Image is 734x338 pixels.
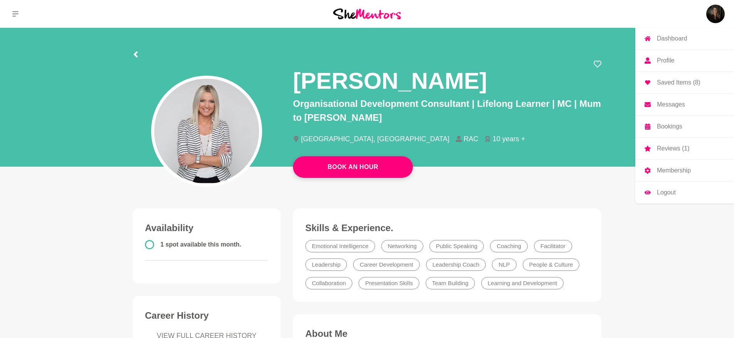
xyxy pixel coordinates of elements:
[657,167,691,174] p: Membership
[456,135,485,142] li: RAC
[293,156,413,178] button: Book An Hour
[145,222,268,234] h3: Availability
[145,310,268,321] h3: Career History
[293,135,456,142] li: [GEOGRAPHIC_DATA], [GEOGRAPHIC_DATA]
[333,8,401,19] img: She Mentors Logo
[635,94,734,115] a: Messages
[293,66,487,95] h1: [PERSON_NAME]
[706,5,725,23] a: Marisse van den BergDashboardProfileSaved Items (8)MessagesBookingsReviews (1)MembershipLogout
[160,241,241,248] span: 1 spot available this month.
[657,101,685,108] p: Messages
[657,145,689,152] p: Reviews (1)
[485,135,532,142] li: 10 years +
[635,116,734,137] a: Bookings
[635,50,734,71] a: Profile
[635,72,734,93] a: Saved Items (8)
[657,123,682,130] p: Bookings
[657,79,700,86] p: Saved Items (8)
[657,35,687,42] p: Dashboard
[305,222,589,234] h3: Skills & Experience.
[657,189,676,196] p: Logout
[635,138,734,159] a: Reviews (1)
[293,97,601,125] p: Organisational Development Consultant | Lifelong Learner | MC | Mum to [PERSON_NAME]
[706,5,725,23] img: Marisse van den Berg
[635,28,734,49] a: Dashboard
[657,57,674,64] p: Profile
